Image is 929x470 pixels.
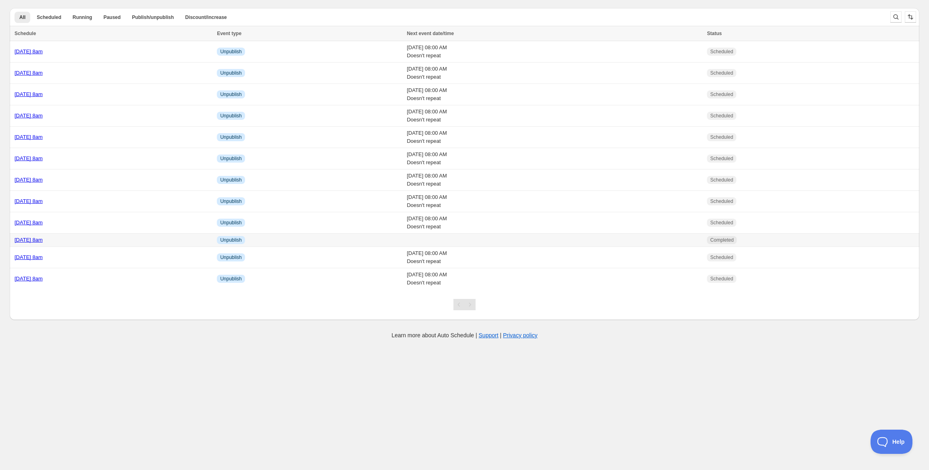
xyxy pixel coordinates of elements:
span: Scheduled [710,219,733,226]
span: Unpublish [220,70,241,76]
iframe: Toggle Customer Support [871,430,913,454]
a: [DATE] 8am [15,113,43,119]
span: Discount/increase [185,14,227,21]
span: All [19,14,25,21]
td: [DATE] 08:00 AM Doesn't repeat [404,212,705,234]
span: Unpublish [220,219,241,226]
a: [DATE] 8am [15,237,43,243]
span: Unpublish [220,177,241,183]
td: [DATE] 08:00 AM Doesn't repeat [404,84,705,105]
td: [DATE] 08:00 AM Doesn't repeat [404,148,705,169]
a: [DATE] 8am [15,91,43,97]
span: Scheduled [710,177,733,183]
span: Status [707,31,722,36]
span: Unpublish [220,198,241,205]
a: [DATE] 8am [15,254,43,260]
a: Privacy policy [503,332,538,338]
span: Unpublish [220,48,241,55]
td: [DATE] 08:00 AM Doesn't repeat [404,105,705,127]
span: Paused [104,14,121,21]
nav: Pagination [453,299,476,310]
td: [DATE] 08:00 AM Doesn't repeat [404,247,705,268]
a: [DATE] 8am [15,70,43,76]
span: Scheduled [710,254,733,261]
a: [DATE] 8am [15,219,43,226]
span: Completed [710,237,734,243]
span: Unpublish [220,254,241,261]
span: Scheduled [710,134,733,140]
button: Search and filter results [890,11,902,23]
td: [DATE] 08:00 AM Doesn't repeat [404,268,705,290]
a: [DATE] 8am [15,134,43,140]
span: Publish/unpublish [132,14,174,21]
a: [DATE] 8am [15,155,43,161]
span: Scheduled [710,276,733,282]
td: [DATE] 08:00 AM Doesn't repeat [404,169,705,191]
a: [DATE] 8am [15,48,43,54]
span: Scheduled [710,91,733,98]
td: [DATE] 08:00 AM Doesn't repeat [404,63,705,84]
span: Unpublish [220,134,241,140]
a: Support [479,332,499,338]
span: Unpublish [220,237,241,243]
p: Learn more about Auto Schedule | | [391,331,537,339]
span: Event type [217,31,241,36]
a: [DATE] 8am [15,198,43,204]
span: Scheduled [37,14,61,21]
span: Scheduled [710,48,733,55]
a: [DATE] 8am [15,276,43,282]
span: Scheduled [710,198,733,205]
span: Scheduled [710,113,733,119]
td: [DATE] 08:00 AM Doesn't repeat [404,127,705,148]
span: Running [73,14,92,21]
td: [DATE] 08:00 AM Doesn't repeat [404,41,705,63]
span: Unpublish [220,155,241,162]
span: Scheduled [710,155,733,162]
a: [DATE] 8am [15,177,43,183]
span: Unpublish [220,91,241,98]
span: Next event date/time [407,31,454,36]
span: Unpublish [220,113,241,119]
td: [DATE] 08:00 AM Doesn't repeat [404,191,705,212]
span: Schedule [15,31,36,36]
span: Scheduled [710,70,733,76]
button: Sort the results [905,11,916,23]
span: Unpublish [220,276,241,282]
